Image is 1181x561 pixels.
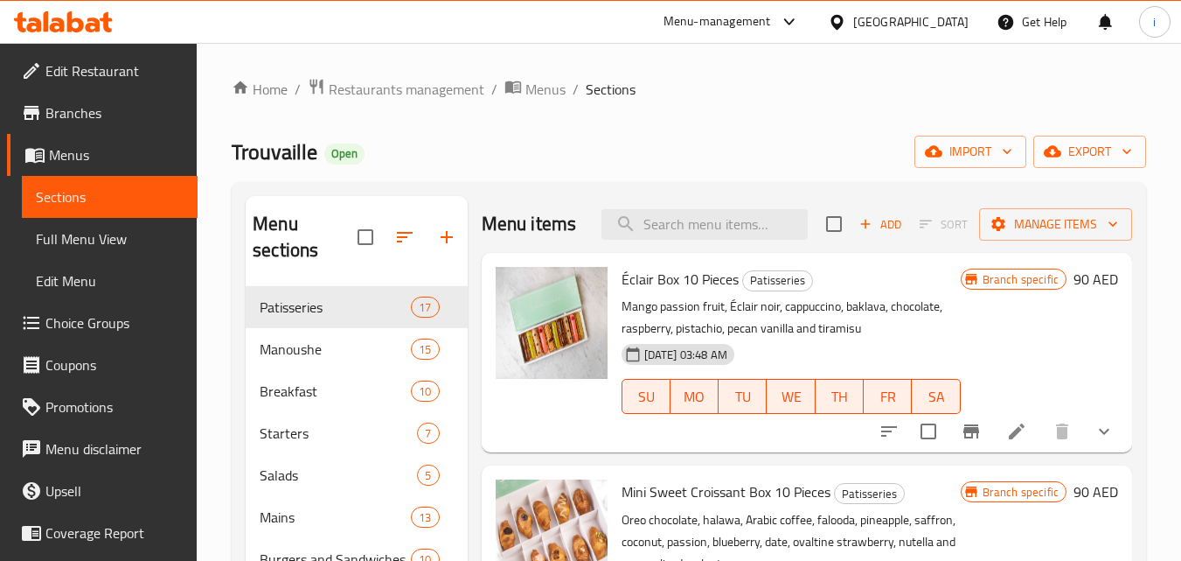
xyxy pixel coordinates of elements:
span: Mains [260,507,411,528]
li: / [295,79,301,100]
span: Add [857,214,904,235]
span: Patisseries [260,297,411,318]
a: Menu disclaimer [7,428,198,470]
button: Branch-specific-item [950,410,992,452]
div: items [411,381,439,402]
span: TU [726,384,760,410]
div: items [411,507,439,528]
span: 5 [418,467,438,484]
p: Mango passion fruit, Éclair noir, cappuccino, baklava, chocolate, raspberry, pistachio, pecan van... [622,296,961,340]
div: Breakfast10 [246,370,467,412]
span: 15 [412,341,438,358]
a: Coverage Report [7,512,198,554]
button: sort-choices [868,410,910,452]
div: Patisseries [834,483,905,504]
span: Menus [525,79,566,100]
span: Promotions [45,396,184,417]
span: SU [629,384,663,410]
span: Sections [586,79,636,100]
a: Choice Groups [7,302,198,344]
span: Patisseries [743,270,812,291]
button: SA [912,379,960,414]
a: Edit Restaurant [7,50,198,92]
span: i [1153,12,1156,32]
h6: 90 AED [1073,480,1118,504]
span: Mini Sweet Croissant Box 10 Pieces [622,479,830,505]
span: Restaurants management [329,79,484,100]
nav: breadcrumb [232,78,1146,101]
button: delete [1041,410,1083,452]
span: Edit Menu [36,270,184,291]
span: import [928,141,1012,163]
a: Edit Menu [22,260,198,302]
button: MO [670,379,719,414]
span: Salads [260,465,417,486]
li: / [573,79,579,100]
div: Starters7 [246,412,467,454]
span: Sections [36,186,184,207]
span: 17 [412,299,438,316]
div: Patisseries17 [246,286,467,328]
img: Éclair Box 10 Pieces [496,267,608,379]
div: [GEOGRAPHIC_DATA] [853,12,969,32]
span: MO [677,384,712,410]
span: SA [919,384,953,410]
a: Restaurants management [308,78,484,101]
button: Add section [426,216,468,258]
span: Select all sections [347,219,384,256]
span: Menu disclaimer [45,438,184,459]
input: search [601,209,808,240]
div: items [411,339,439,360]
button: export [1033,136,1146,168]
a: Home [232,79,288,100]
div: items [411,297,439,318]
span: Select section first [908,211,979,238]
a: Branches [7,92,198,134]
li: / [491,79,497,100]
h2: Menu items [482,211,577,237]
span: TH [823,384,857,410]
button: FR [864,379,912,414]
span: Coupons [45,354,184,375]
div: Breakfast [260,381,411,402]
span: 13 [412,509,438,526]
span: Branch specific [976,271,1066,288]
span: Trouvaille [232,132,317,172]
div: Menu-management [663,11,771,32]
a: Coupons [7,344,198,386]
span: Select to update [910,413,947,450]
button: Add [852,211,908,238]
span: 7 [418,425,438,442]
span: Manoushe [260,339,411,360]
div: Mains13 [246,496,467,538]
button: WE [767,379,815,414]
a: Promotions [7,386,198,428]
span: 10 [412,383,438,400]
div: items [417,423,439,444]
span: Manage items [993,214,1118,235]
div: Salads5 [246,454,467,496]
span: Patisseries [835,484,904,504]
button: TH [816,379,864,414]
button: Manage items [979,208,1132,241]
div: items [417,465,439,486]
a: Menus [7,134,198,176]
span: Branches [45,102,184,123]
div: Patisseries [742,270,813,291]
span: WE [774,384,808,410]
span: Menus [49,144,184,165]
a: Menus [504,78,566,101]
a: Sections [22,176,198,218]
div: Manoushe15 [246,328,467,370]
a: Edit menu item [1006,421,1027,442]
span: Open [324,146,365,161]
span: Upsell [45,480,184,501]
div: Open [324,144,365,165]
span: Sort sections [384,216,426,258]
span: Starters [260,423,417,444]
span: FR [871,384,905,410]
button: show more [1083,410,1125,452]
